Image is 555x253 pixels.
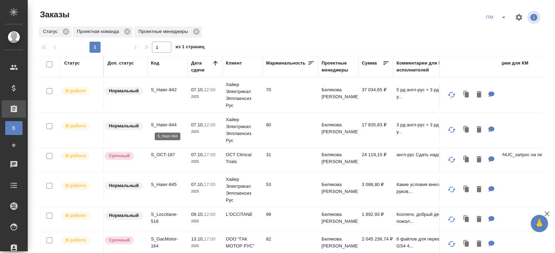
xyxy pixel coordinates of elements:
[473,237,485,251] button: Удалить
[485,153,498,167] button: Для ПМ: англ-рус Сдать надо 07.10 Для КМ: SEN-GMP-NUC_запрос на перевод
[66,182,86,189] p: В работе
[263,148,318,172] td: 31
[151,181,184,188] p: S_Haier-845
[104,236,144,245] div: Выставляется автоматически, если на указанный объем услуг необходимо больше времени в стандартном...
[204,182,215,187] p: 17:00
[191,182,204,187] p: 07.10,
[531,215,548,232] button: 🙏
[191,122,204,127] p: 07.10,
[396,86,473,100] p: 5 рд англ-рус + 3 рд рус-каз Какие у...
[39,26,71,37] div: Статус
[104,121,144,131] div: Статус по умолчанию для стандартных заказов
[108,60,134,67] div: Доп. статус
[191,212,204,217] p: 09.10,
[473,88,485,102] button: Удалить
[38,9,69,20] span: Заказы
[9,125,19,132] span: В
[443,211,460,228] button: Обновить
[109,237,130,244] p: Срочный
[318,118,358,142] td: Белякова [PERSON_NAME]
[109,182,139,189] p: Нормальный
[443,181,460,198] button: Обновить
[396,60,473,74] div: Комментарии для ПМ/исполнителей
[473,212,485,227] button: Удалить
[473,183,485,197] button: Удалить
[443,121,460,138] button: Обновить
[191,218,219,225] p: 2025
[61,151,100,161] div: Выставляет ПМ после принятия заказа от КМа
[485,88,498,102] button: Для ПМ: 5 рд англ-рус + 3 рд рус-каз Какие условия перевода и оформления руководства на Встраивае...
[191,152,204,157] p: 07.10,
[460,153,473,167] button: Клонировать
[191,188,219,195] p: 2025
[226,116,259,144] p: Хайер Электрикал Эпплаенсиз Рус
[138,28,190,35] p: Проектные менеджеры
[66,212,86,219] p: В работе
[191,243,219,250] p: 2025
[204,152,215,157] p: 17:00
[226,211,259,218] p: L'OCCITANE
[266,60,306,67] div: Маржинальность
[191,128,219,135] p: 2025
[109,87,139,94] p: Нормальный
[73,26,133,37] div: Проектная команда
[66,87,86,94] p: В работе
[104,151,144,161] div: Выставляется автоматически, если на указанный объем услуг необходимо больше времени в стандартном...
[104,86,144,96] div: Статус по умолчанию для стандартных заказов
[318,178,358,202] td: Белякова [PERSON_NAME]
[263,83,318,107] td: 70
[443,86,460,103] button: Обновить
[61,121,100,131] div: Выставляет ПМ после принятия заказа от КМа
[66,152,86,159] p: В работе
[460,123,473,137] button: Клонировать
[533,216,545,231] span: 🙏
[226,176,259,204] p: Хайер Электрикал Эпплаенсиз Рус
[396,121,473,135] p: 3 рд англ-рус + 3 рд рус-каз Какие у...
[460,183,473,197] button: Клонировать
[9,142,19,149] span: Ф
[485,123,498,137] button: Для ПМ: 3 рд англ-рус + 3 рд рус-каз Какие условия по работе: во вложении увидите руководство на ...
[511,9,527,26] span: Настроить таблицу
[151,211,184,225] p: S_Loccitane-518
[66,237,86,244] p: В работе
[191,93,219,100] p: 2025
[358,83,393,107] td: 37 034,65 ₽
[204,236,215,242] p: 17:00
[151,86,184,93] p: S_Haier-842
[104,211,144,220] div: Статус по умолчанию для стандартных заказов
[66,123,86,129] p: В работе
[485,237,498,251] button: Для ПМ: 6 файлов для перевода по модели GS4 4WD Важно сдавать пофайлово: 1)GS4 PARTS CATALOG_2025...
[226,151,259,165] p: OCT Clinical Trials
[43,28,60,35] p: Статус
[358,208,393,232] td: 1 892,93 ₽
[485,183,498,197] button: Для ПМ: Какие условия внесения правок в руководства вытяжки HVX (по ссылке см руководства + руков...
[151,151,184,158] p: S_OCT-187
[61,211,100,220] div: Выставляет ПМ после принятия заказа от КМа
[191,60,212,74] div: Дата сдачи
[151,60,159,67] div: Код
[61,181,100,191] div: Выставляет ПМ после принятия заказа от КМа
[396,151,473,158] p: англ-рус Сдать надо 07.10
[473,123,485,137] button: Удалить
[396,181,473,195] p: Какие условия внесения правок в руков...
[263,208,318,232] td: 99
[480,60,528,67] div: Комментарии для КМ
[134,26,202,37] div: Проектные менеджеры
[318,148,358,172] td: Белякова [PERSON_NAME]
[226,236,259,250] p: ООО "ГАК МОТОР РУС"
[191,158,219,165] p: 2025
[396,236,473,250] p: 6 файлов для перевода по модели GS4 4...
[61,236,100,245] div: Выставляет ПМ после принятия заказа от КМа
[485,212,498,227] button: Для ПМ: Коллеги, добрый день. Примите, пожалуйста, новую заявку на перевод и заверение Наименован...
[191,87,204,92] p: 07.10,
[109,123,139,129] p: Нормальный
[473,153,485,167] button: Удалить
[362,60,377,67] div: Сумма
[77,28,121,35] p: Проектная команда
[263,178,318,202] td: 53
[191,236,204,242] p: 13.10,
[109,152,130,159] p: Срочный
[396,211,473,225] p: Коллеги, добрый день. Примите, пожал...
[5,138,23,152] a: Ф
[443,236,460,252] button: Обновить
